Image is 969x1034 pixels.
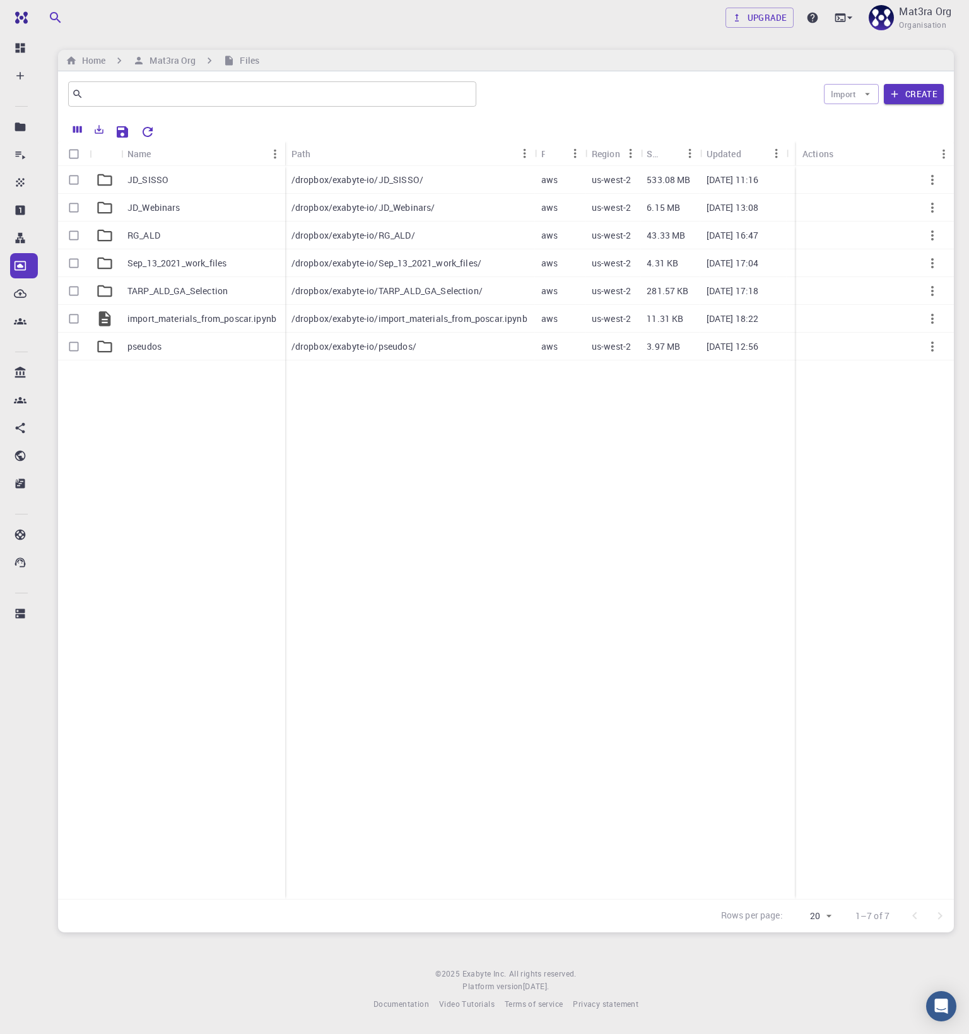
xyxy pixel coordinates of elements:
span: Privacy statement [573,999,638,1009]
p: JD_SISSO [127,174,168,186]
div: Region [585,141,641,166]
p: /dropbox/exabyte-io/JD_Webinars/ [291,201,435,214]
div: Provider [535,141,585,166]
div: Updated [707,141,741,166]
span: Organisation [899,19,946,32]
button: Create [884,84,944,104]
p: /dropbox/exabyte-io/pseudos/ [291,340,416,353]
button: Sort [741,143,761,163]
img: Mat3ra Org [869,5,894,30]
p: aws [541,174,558,186]
button: Menu [265,144,285,164]
h6: Home [77,54,105,68]
img: logo [10,11,28,24]
p: pseudos [127,340,161,353]
span: Documentation [373,999,429,1009]
p: 1–7 of 7 [855,910,890,922]
p: import_materials_from_poscar.ipynb [127,312,276,325]
div: Icon [90,141,121,166]
button: Sort [660,143,680,163]
p: JD_Webinars [127,201,180,214]
p: [DATE] 18:22 [707,312,759,325]
a: Upgrade [725,8,794,28]
div: Actions [796,141,954,166]
p: us-west-2 [592,285,631,297]
p: 281.57 KB [647,285,688,297]
button: Menu [620,143,640,163]
p: Sep_13_2021_work_files [127,257,226,270]
p: aws [541,340,558,353]
button: Sort [151,144,172,164]
a: Video Tutorials [439,998,495,1011]
div: Updated [700,141,787,166]
button: Menu [515,143,535,163]
div: Open Intercom Messenger [926,991,956,1021]
p: 533.08 MB [647,174,690,186]
div: Path [291,141,311,166]
a: Privacy statement [573,998,638,1011]
button: Menu [934,144,954,164]
h6: Files [235,54,259,68]
p: 43.33 MB [647,229,685,242]
p: us-west-2 [592,340,631,353]
div: 20 [788,907,835,925]
div: Actions [802,141,833,166]
button: Save Explorer Settings [110,119,135,145]
p: us-west-2 [592,312,631,325]
span: Platform version [462,980,522,993]
button: Reset Explorer Settings [135,119,160,145]
a: Exabyte Inc. [462,968,507,980]
p: /dropbox/exabyte-io/RG_ALD/ [291,229,415,242]
p: /dropbox/exabyte-io/JD_SISSO/ [291,174,423,186]
div: Size [640,141,700,166]
p: /dropbox/exabyte-io/TARP_ALD_GA_Selection/ [291,285,483,297]
h6: Mat3ra Org [144,54,196,68]
div: Path [285,141,535,166]
a: [DATE]. [523,980,549,993]
div: Name [121,141,285,166]
span: Video Tutorials [439,999,495,1009]
p: 6.15 MB [647,201,680,214]
button: Sort [545,143,565,163]
p: [DATE] 12:56 [707,340,759,353]
button: Columns [67,119,88,140]
div: Region [592,141,620,166]
button: Menu [565,143,585,163]
span: © 2025 [435,968,462,980]
button: Export [88,119,110,140]
p: aws [541,201,558,214]
p: TARP_ALD_GA_Selection [127,285,228,297]
button: Menu [766,143,786,163]
p: [DATE] 11:16 [707,174,759,186]
p: us-west-2 [592,201,631,214]
span: Support [26,9,72,20]
p: [DATE] 17:18 [707,285,759,297]
p: [DATE] 13:08 [707,201,759,214]
p: Mat3ra Org [899,4,951,19]
nav: breadcrumb [63,54,262,68]
button: Import [824,84,879,104]
p: aws [541,312,558,325]
span: Terms of service [505,999,563,1009]
p: RG_ALD [127,229,160,242]
div: Name [127,141,151,166]
p: us-west-2 [592,257,631,270]
p: aws [541,257,558,270]
span: [DATE] . [523,981,549,991]
p: /dropbox/exabyte-io/import_materials_from_poscar.ipynb [291,312,527,325]
button: Menu [680,143,700,163]
div: Size [647,141,659,166]
div: Provider [541,141,545,166]
p: us-west-2 [592,229,631,242]
p: /dropbox/exabyte-io/Sep_13_2021_work_files/ [291,257,481,270]
p: [DATE] 17:04 [707,257,759,270]
p: us-west-2 [592,174,631,186]
a: Documentation [373,998,429,1011]
p: aws [541,285,558,297]
a: Terms of service [505,998,563,1011]
p: 4.31 KB [647,257,678,270]
span: Exabyte Inc. [462,968,507,978]
p: [DATE] 16:47 [707,229,759,242]
p: Rows per page: [721,909,783,924]
p: 11.31 KB [647,312,683,325]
